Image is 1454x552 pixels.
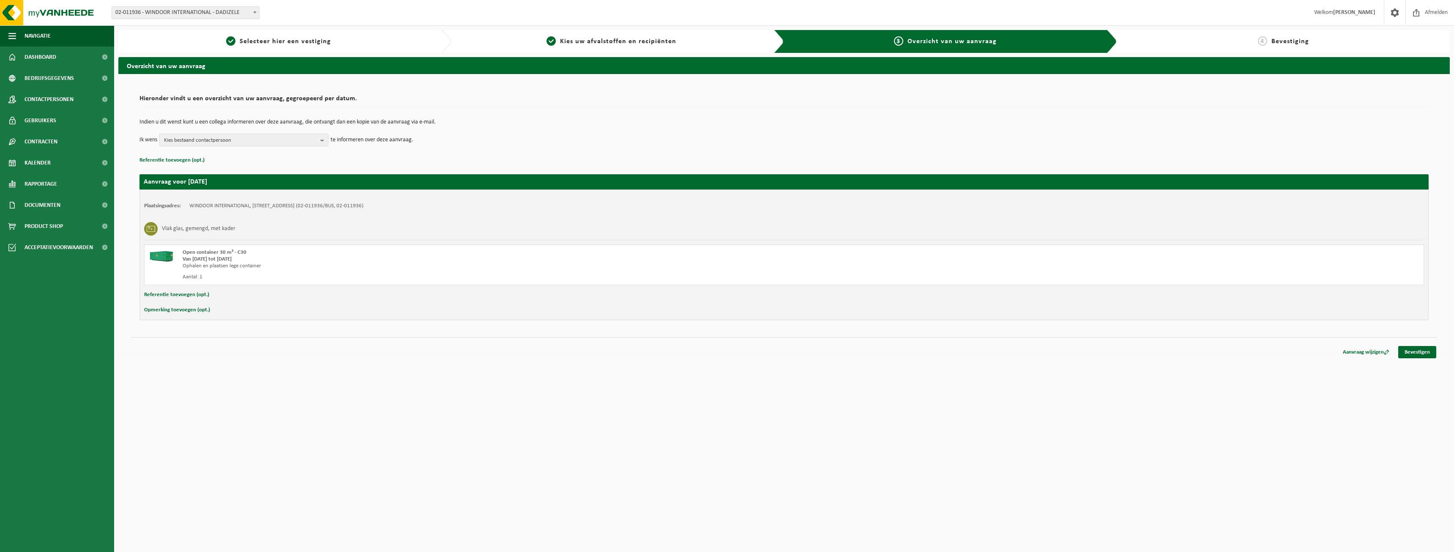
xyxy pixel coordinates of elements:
span: Open container 30 m³ - C30 [183,250,246,255]
td: WINDOOR INTERNATIONAL, [STREET_ADDRESS] (02-011936/BUS, 02-011936) [189,203,363,209]
span: Navigatie [25,25,51,47]
span: Rapportage [25,173,57,195]
span: 2 [547,36,556,46]
span: Acceptatievoorwaarden [25,237,93,258]
span: Product Shop [25,216,63,237]
button: Opmerking toevoegen (opt.) [144,305,210,316]
span: Contracten [25,131,57,152]
h3: Vlak glas, gemengd, met kader [162,222,235,236]
a: Bevestigen [1398,346,1436,358]
div: Ophalen en plaatsen lege container [183,263,818,269]
span: Selecteer hier een vestiging [240,38,331,45]
button: Kies bestaand contactpersoon [159,134,328,146]
h2: Hieronder vindt u een overzicht van uw aanvraag, gegroepeerd per datum. [139,95,1429,107]
a: 2Kies uw afvalstoffen en recipiënten [456,36,768,47]
button: Referentie toevoegen (opt.) [139,155,205,166]
span: Dashboard [25,47,56,68]
span: Bedrijfsgegevens [25,68,74,89]
a: 1Selecteer hier een vestiging [123,36,435,47]
strong: Aanvraag voor [DATE] [144,179,207,185]
strong: [PERSON_NAME] [1333,9,1375,16]
span: 4 [1258,36,1267,46]
a: Aanvraag wijzigen [1336,346,1396,358]
div: Aantal: 1 [183,274,818,280]
p: Indien u dit wenst kunt u een collega informeren over deze aanvraag, die ontvangt dan een kopie v... [139,119,1429,125]
span: Documenten [25,195,60,216]
span: 1 [226,36,235,46]
span: 02-011936 - WINDOOR INTERNATIONAL - DADIZELE [112,6,260,19]
strong: Van [DATE] tot [DATE] [183,256,232,262]
h2: Overzicht van uw aanvraag [118,57,1450,74]
span: 3 [894,36,903,46]
span: 02-011936 - WINDOOR INTERNATIONAL - DADIZELE [112,7,259,19]
strong: Plaatsingsadres: [144,203,181,209]
span: Contactpersonen [25,89,74,110]
p: te informeren over deze aanvraag. [331,134,413,146]
span: Overzicht van uw aanvraag [907,38,997,45]
span: Gebruikers [25,110,56,131]
span: Kies uw afvalstoffen en recipiënten [560,38,676,45]
span: Kies bestaand contactpersoon [164,134,317,147]
button: Referentie toevoegen (opt.) [144,289,209,300]
p: Ik wens [139,134,157,146]
span: Bevestiging [1271,38,1309,45]
img: HK-XC-30-GN-00.png [149,249,174,262]
span: Kalender [25,152,51,173]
